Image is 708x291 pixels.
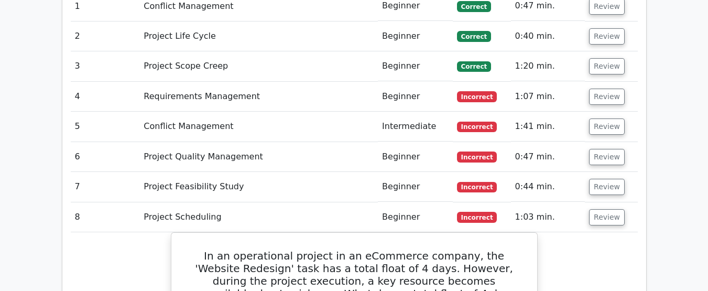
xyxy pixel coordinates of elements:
[378,21,453,51] td: Beginner
[139,51,378,81] td: Project Scope Creep
[378,112,453,142] td: Intermediate
[457,212,497,222] span: Incorrect
[457,31,491,41] span: Correct
[589,149,625,165] button: Review
[589,179,625,195] button: Review
[589,89,625,105] button: Review
[71,172,140,202] td: 7
[589,118,625,135] button: Review
[71,112,140,142] td: 5
[511,112,585,142] td: 1:41 min.
[511,202,585,232] td: 1:03 min.
[457,1,491,12] span: Correct
[457,61,491,72] span: Correct
[511,82,585,112] td: 1:07 min.
[589,58,625,74] button: Review
[139,202,378,232] td: Project Scheduling
[139,82,378,112] td: Requirements Management
[457,91,497,102] span: Incorrect
[589,28,625,45] button: Review
[139,112,378,142] td: Conflict Management
[378,82,453,112] td: Beginner
[139,142,378,172] td: Project Quality Management
[511,142,585,172] td: 0:47 min.
[71,202,140,232] td: 8
[71,21,140,51] td: 2
[457,122,497,132] span: Incorrect
[457,182,497,192] span: Incorrect
[511,51,585,81] td: 1:20 min.
[457,152,497,162] span: Incorrect
[511,21,585,51] td: 0:40 min.
[511,172,585,202] td: 0:44 min.
[589,209,625,225] button: Review
[71,142,140,172] td: 6
[71,51,140,81] td: 3
[378,142,453,172] td: Beginner
[139,172,378,202] td: Project Feasibility Study
[139,21,378,51] td: Project Life Cycle
[378,172,453,202] td: Beginner
[71,82,140,112] td: 4
[378,51,453,81] td: Beginner
[378,202,453,232] td: Beginner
